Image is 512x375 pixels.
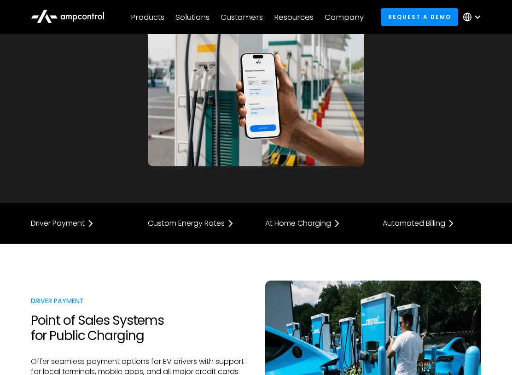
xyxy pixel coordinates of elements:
[175,12,209,22] div: Solutions
[148,218,247,229] a: Custom Energy Rates
[383,218,482,229] a: Automated Billing
[221,12,263,22] div: Customers
[383,220,445,228] div: Automated Billing
[131,12,164,22] div: Products
[325,12,364,22] div: Company
[31,220,85,228] div: Driver Payment
[381,8,458,25] a: Request a demo
[265,220,331,228] div: At Home Charging
[274,12,314,22] div: Resources
[31,218,130,229] a: Driver Payment
[265,218,364,229] a: At Home Charging
[148,220,225,228] div: Custom Energy Rates
[31,296,247,306] div: DRIVER PAYMENT
[31,313,247,344] h2: Point of Sales Systems for Public Charging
